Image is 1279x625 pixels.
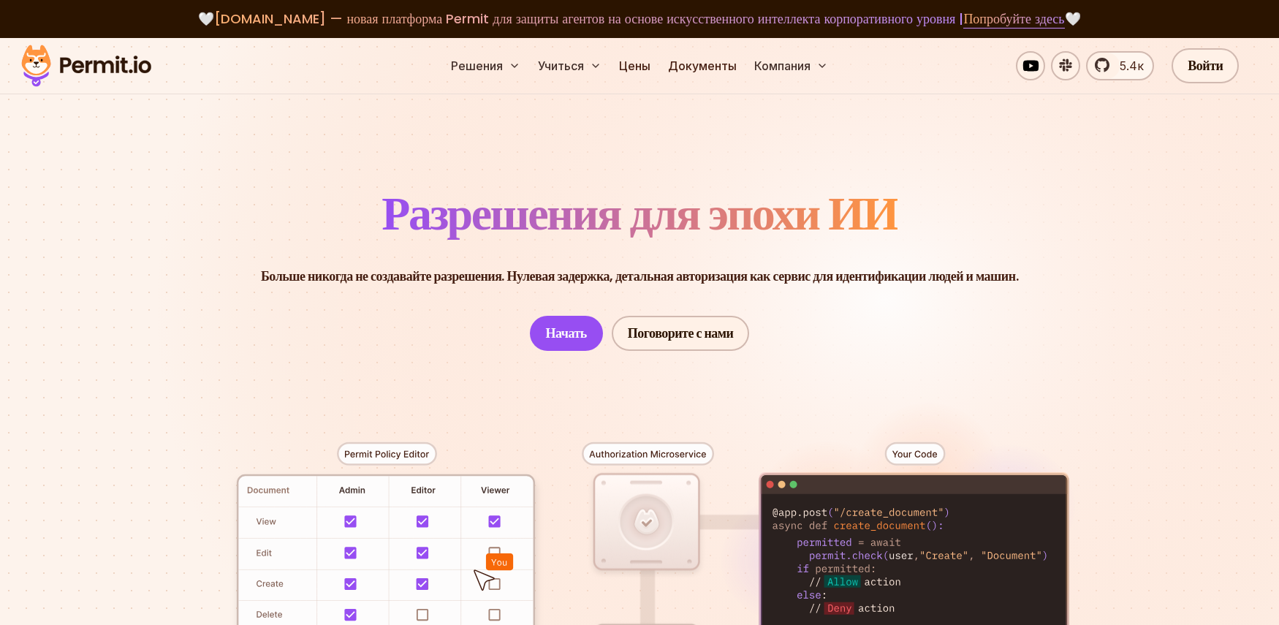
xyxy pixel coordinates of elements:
font: Учиться [538,58,584,73]
a: Цены [613,51,656,80]
font: [DOMAIN_NAME] — новая платформа Permit для защиты агентов на основе искусственного интеллекта кор... [214,10,963,28]
font: Разрешения для эпохи ИИ [382,181,897,246]
a: Попробуйте здесь [963,10,1064,29]
img: Логотип разрешения [15,41,158,91]
font: Войти [1188,56,1223,75]
font: 🤍 [1065,10,1081,28]
font: Документы [668,58,737,73]
a: Войти [1172,48,1239,83]
a: Поговорите с нами [612,316,750,351]
button: Решения [445,51,526,80]
font: Больше никогда не создавайте разрешения. Нулевая задержка, детальная авторизация как сервис для и... [261,267,1018,285]
font: Начать [546,324,587,342]
button: Учиться [532,51,607,80]
font: Решения [451,58,503,73]
font: 5.4к [1120,58,1144,73]
button: Компания [748,51,834,80]
a: Начать [530,316,603,351]
font: 🤍 [198,10,214,28]
a: Документы [662,51,743,80]
a: 5.4к [1086,51,1154,80]
font: Цены [619,58,650,73]
font: Попробуйте здесь [963,10,1064,28]
font: Компания [754,58,811,73]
